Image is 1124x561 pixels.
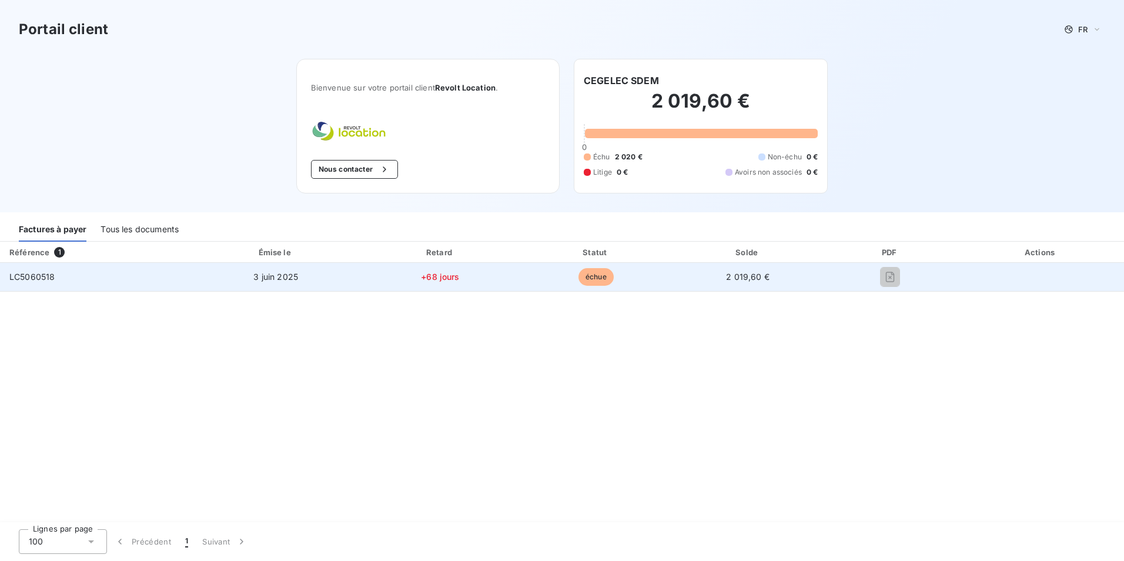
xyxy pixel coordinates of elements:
span: Bienvenue sur votre portail client . [311,83,545,92]
div: Actions [960,246,1122,258]
div: Tous les documents [101,217,179,242]
button: Précédent [107,529,178,554]
div: Statut [521,246,671,258]
div: Émise le [192,246,359,258]
span: Non-échu [768,152,802,162]
span: Échu [593,152,610,162]
h2: 2 019,60 € [584,89,818,125]
h3: Portail client [19,19,108,40]
span: 0 € [807,152,818,162]
div: Factures à payer [19,217,86,242]
div: Solde [675,246,821,258]
span: Revolt Location [435,83,496,92]
span: +68 jours [421,272,459,282]
span: échue [578,268,614,286]
span: LC5060518 [9,272,55,282]
div: Référence [9,248,49,257]
span: 1 [54,247,65,258]
span: 0 € [807,167,818,178]
div: PDF [825,246,955,258]
button: Suivant [195,529,255,554]
span: Litige [593,167,612,178]
img: Company logo [311,121,386,141]
span: FR [1078,25,1088,34]
span: 100 [29,536,43,547]
button: 1 [178,529,195,554]
span: 3 juin 2025 [253,272,298,282]
span: 0 [582,142,587,152]
span: 1 [185,536,188,547]
span: 0 € [617,167,628,178]
h6: CEGELEC SDEM [584,74,659,88]
span: Avoirs non associés [735,167,802,178]
span: 2 019,60 € [726,272,770,282]
span: 2 020 € [615,152,643,162]
button: Nous contacter [311,160,398,179]
div: Retard [364,246,517,258]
